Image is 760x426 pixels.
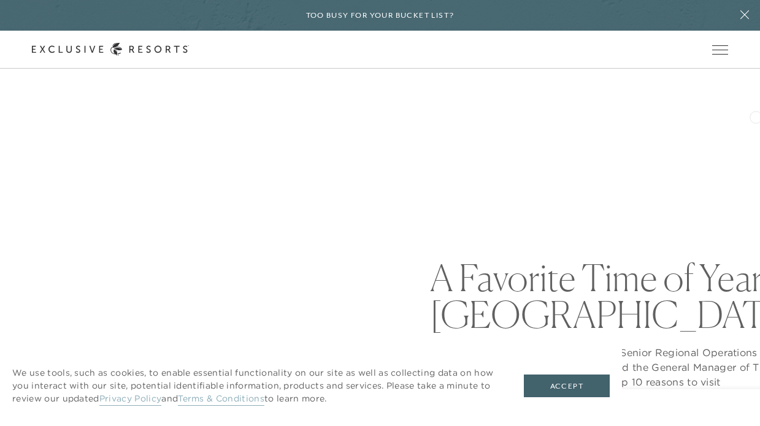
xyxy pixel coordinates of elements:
a: Privacy Policy [99,393,161,406]
button: Accept [524,375,610,398]
button: Open navigation [712,45,728,54]
a: Terms & Conditions [178,393,264,406]
p: We use tools, such as cookies, to enable essential functionality on our site as well as collectin... [12,367,499,405]
h6: Too busy for your bucket list? [306,10,455,21]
